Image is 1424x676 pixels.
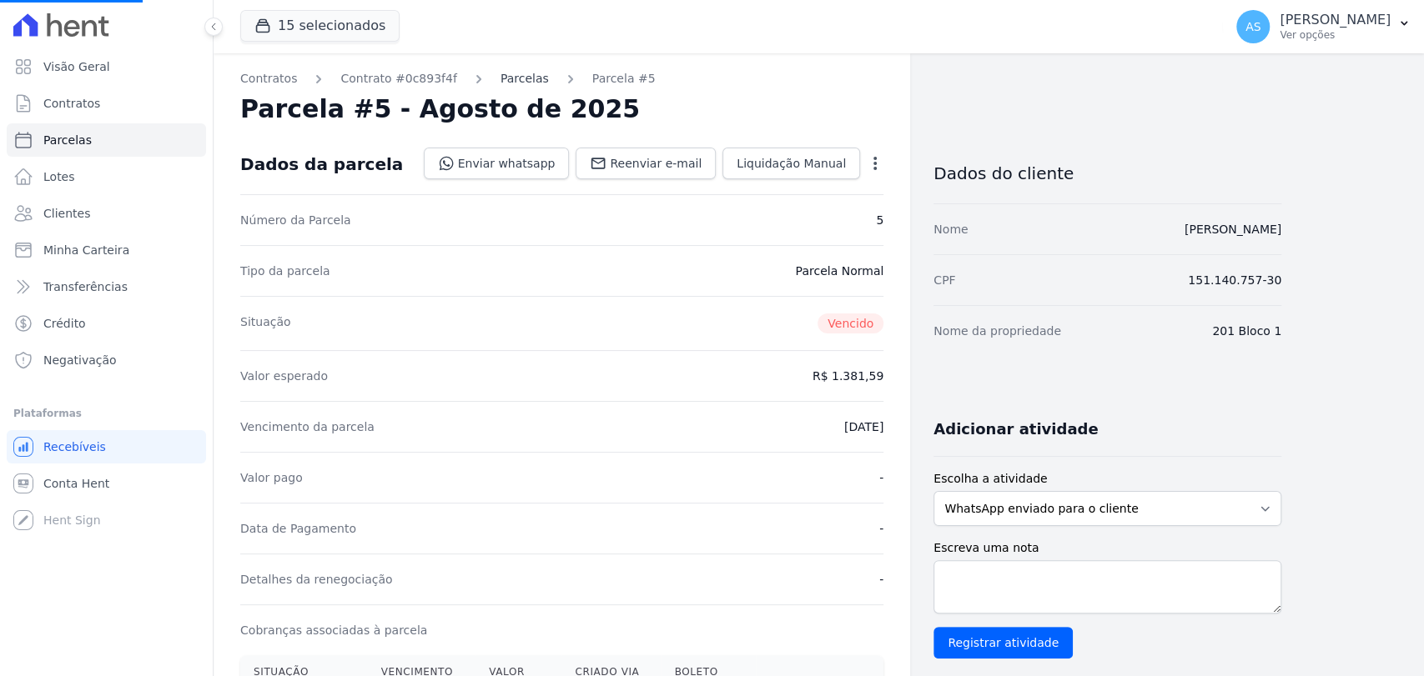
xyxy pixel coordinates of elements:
[7,343,206,377] a: Negativação
[933,221,968,238] dt: Nome
[610,155,702,172] span: Reenviar e-mail
[240,469,303,486] dt: Valor pago
[13,403,199,423] div: Plataformas
[844,418,883,435] dd: [DATE]
[7,430,206,463] a: Recebíveis
[7,123,206,157] a: Parcelas
[1280,12,1391,28] p: [PERSON_NAME]
[240,571,393,588] dt: Detalhes da renegociação
[240,10,400,42] button: 15 selecionados
[7,197,206,230] a: Clientes
[7,270,206,303] a: Transferências
[240,418,375,435] dt: Vencimento da parcela
[933,163,1281,183] h3: Dados do cliente
[240,70,297,88] a: Contratos
[576,148,716,179] a: Reenviar e-mail
[7,307,206,340] a: Crédito
[933,470,1281,488] label: Escolha a atividade
[240,622,427,638] dt: Cobranças associadas à parcela
[818,313,883,333] span: Vencido
[43,438,106,455] span: Recebíveis
[240,94,640,124] h2: Parcela #5 - Agosto de 2025
[43,205,90,222] span: Clientes
[43,278,128,295] span: Transferências
[592,70,656,88] a: Parcela #5
[43,132,92,148] span: Parcelas
[7,50,206,83] a: Visão Geral
[43,352,117,368] span: Negativação
[813,368,883,384] dd: R$ 1.381,59
[424,148,570,179] a: Enviar whatsapp
[43,58,110,75] span: Visão Geral
[501,70,549,88] a: Parcelas
[240,154,403,174] div: Dados da parcela
[240,368,328,384] dt: Valor esperado
[933,539,1281,557] label: Escreva uma nota
[933,419,1098,439] h3: Adicionar atividade
[879,469,883,486] dd: -
[879,571,883,588] dd: -
[7,467,206,500] a: Conta Hent
[795,263,883,279] dd: Parcela Normal
[43,168,75,185] span: Lotes
[722,148,860,179] a: Liquidação Manual
[1223,3,1424,50] button: AS [PERSON_NAME] Ver opções
[879,520,883,537] dd: -
[240,263,330,279] dt: Tipo da parcela
[7,87,206,120] a: Contratos
[240,313,291,333] dt: Situação
[240,70,883,88] nav: Breadcrumb
[43,95,100,112] span: Contratos
[1245,21,1260,33] span: AS
[43,242,129,258] span: Minha Carteira
[933,627,1073,658] input: Registrar atividade
[1212,323,1281,339] dd: 201 Bloco 1
[1185,223,1281,236] a: [PERSON_NAME]
[240,520,356,537] dt: Data de Pagamento
[240,212,351,228] dt: Número da Parcela
[340,70,456,88] a: Contrato #0c893f4f
[737,155,846,172] span: Liquidação Manual
[43,315,86,332] span: Crédito
[876,212,883,228] dd: 5
[7,233,206,267] a: Minha Carteira
[7,160,206,193] a: Lotes
[933,323,1061,339] dt: Nome da propriedade
[933,272,955,288] dt: CPF
[43,475,109,492] span: Conta Hent
[1280,28,1391,42] p: Ver opções
[1188,272,1281,288] dd: 151.140.757-30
